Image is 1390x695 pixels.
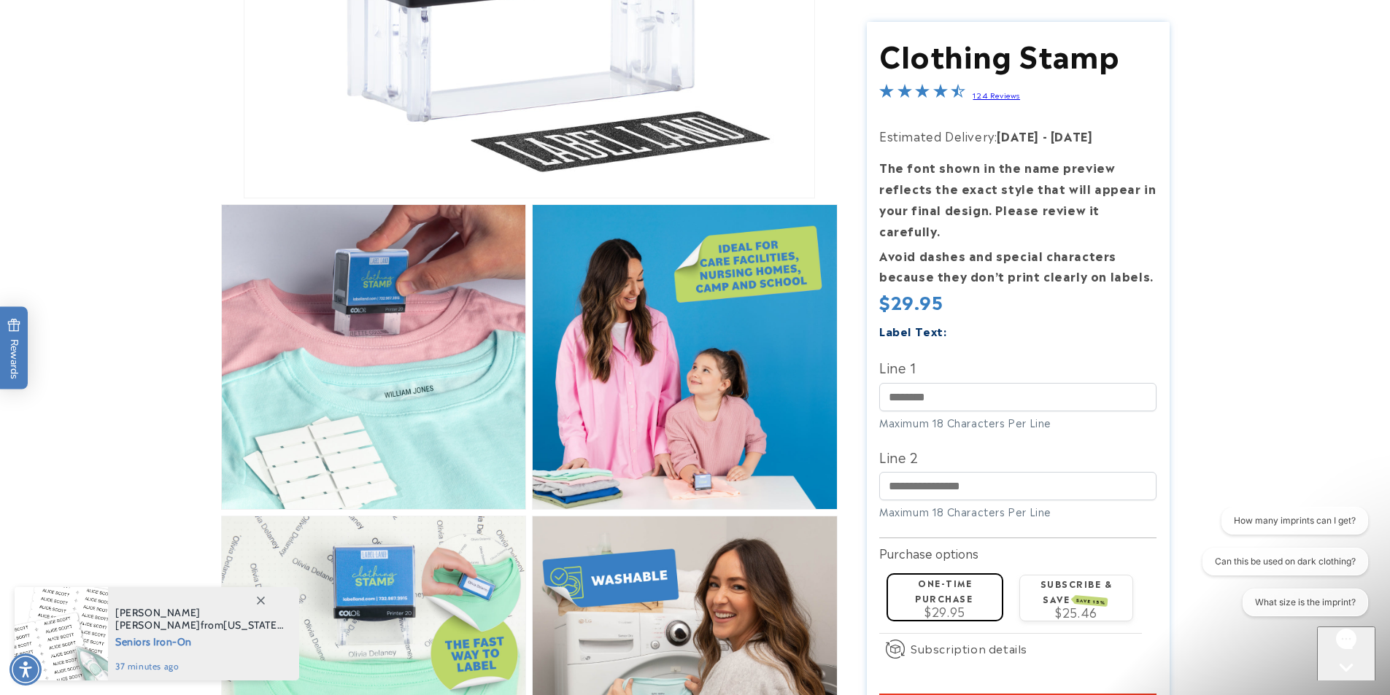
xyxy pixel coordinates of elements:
span: SAVE 15% [1074,595,1108,607]
label: Subscribe & save [1040,577,1113,605]
label: Line 1 [879,355,1157,378]
div: Maximum 18 Characters Per Line [879,414,1157,430]
h1: Clothing Stamp [879,35,1157,73]
strong: The font shown in the name preview reflects the exact style that will appear in your final design... [879,158,1156,238]
span: 37 minutes ago [115,660,284,673]
span: [PERSON_NAME] [PERSON_NAME] [115,606,201,632]
label: Label Text: [879,322,947,339]
span: Rewards [7,318,21,378]
iframe: Gorgias live chat messenger [1317,626,1375,680]
label: Purchase options [879,544,978,562]
span: [GEOGRAPHIC_DATA] [115,631,222,644]
div: Accessibility Menu [9,653,42,686]
span: $29.95 [879,288,943,314]
span: 4.4-star overall rating [879,85,965,103]
span: $25.46 [1055,603,1097,621]
label: One-time purchase [915,576,973,605]
label: Line 2 [879,444,1157,467]
span: $29.95 [924,602,965,620]
div: Maximum 18 Characters Per Line [879,504,1157,519]
span: Subscription details [911,640,1027,657]
strong: Avoid dashes and special characters because they don’t print clearly on labels. [879,246,1154,284]
span: from , purchased [115,607,284,632]
p: Estimated Delivery: [879,125,1157,146]
strong: - [1043,126,1048,144]
strong: [DATE] [997,126,1039,144]
span: [US_STATE] [223,618,282,632]
iframe: Gorgias live chat conversation starters [1190,507,1375,629]
strong: [DATE] [1051,126,1093,144]
span: Seniors Iron-On [115,632,284,650]
a: 124 Reviews - open in a new tab [973,90,1020,100]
